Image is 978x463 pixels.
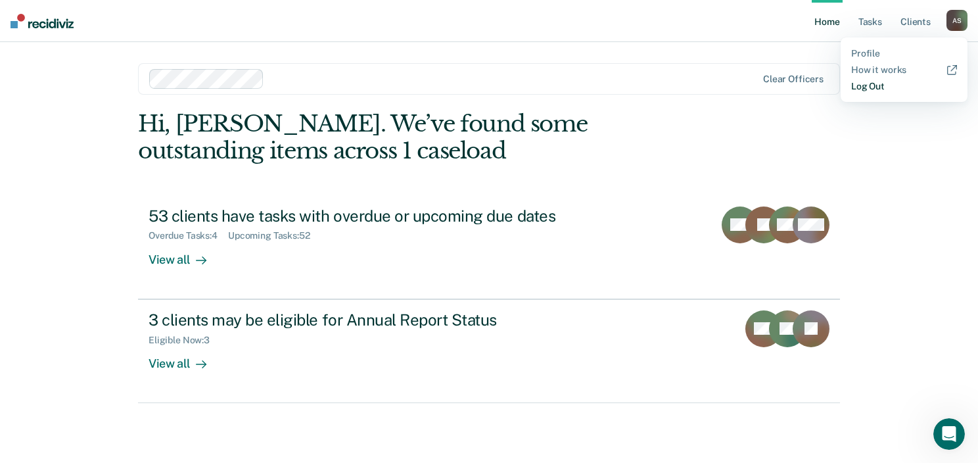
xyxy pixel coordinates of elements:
[228,230,321,241] div: Upcoming Tasks : 52
[149,207,610,226] div: 53 clients have tasks with overdue or upcoming due dates
[933,418,965,450] iframe: Intercom live chat
[851,64,957,76] a: How it works
[11,14,74,28] img: Recidiviz
[946,10,967,31] button: AS
[149,335,220,346] div: Eligible Now : 3
[138,299,840,403] a: 3 clients may be eligible for Annual Report StatusEligible Now:3View all
[149,345,222,371] div: View all
[149,230,228,241] div: Overdue Tasks : 4
[149,310,610,329] div: 3 clients may be eligible for Annual Report Status
[763,74,824,85] div: Clear officers
[851,48,957,59] a: Profile
[138,110,699,164] div: Hi, [PERSON_NAME]. We’ve found some outstanding items across 1 caseload
[946,10,967,31] div: A S
[851,81,957,92] a: Log Out
[149,241,222,267] div: View all
[138,196,840,299] a: 53 clients have tasks with overdue or upcoming due datesOverdue Tasks:4Upcoming Tasks:52View all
